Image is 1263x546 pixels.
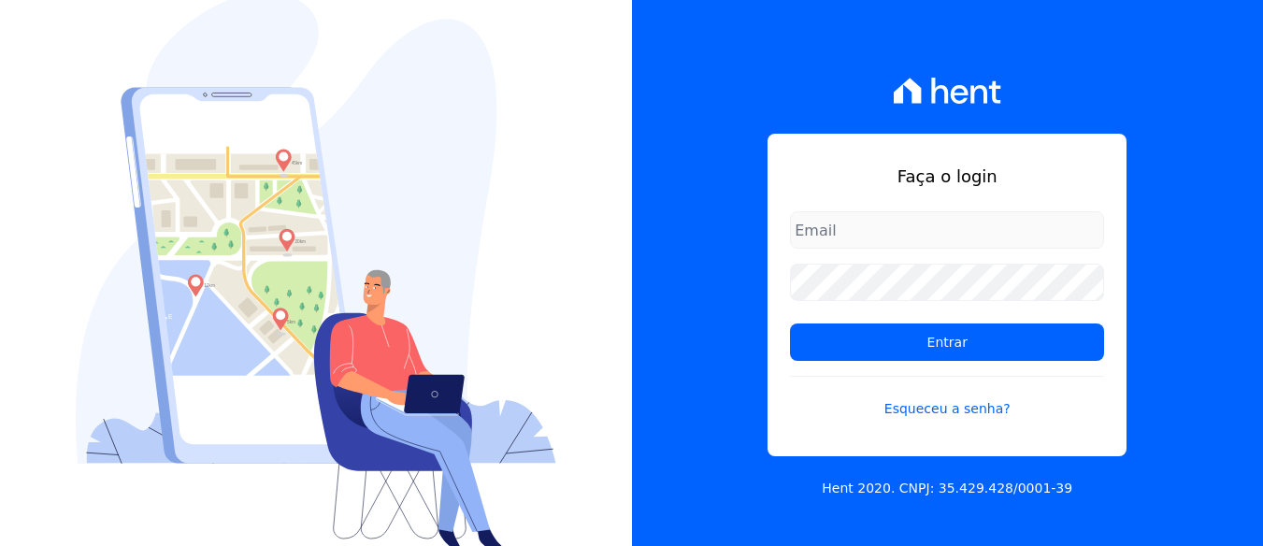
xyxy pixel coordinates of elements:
[790,376,1104,419] a: Esqueceu a senha?
[790,211,1104,249] input: Email
[790,323,1104,361] input: Entrar
[790,164,1104,189] h1: Faça o login
[822,479,1072,498] p: Hent 2020. CNPJ: 35.429.428/0001-39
